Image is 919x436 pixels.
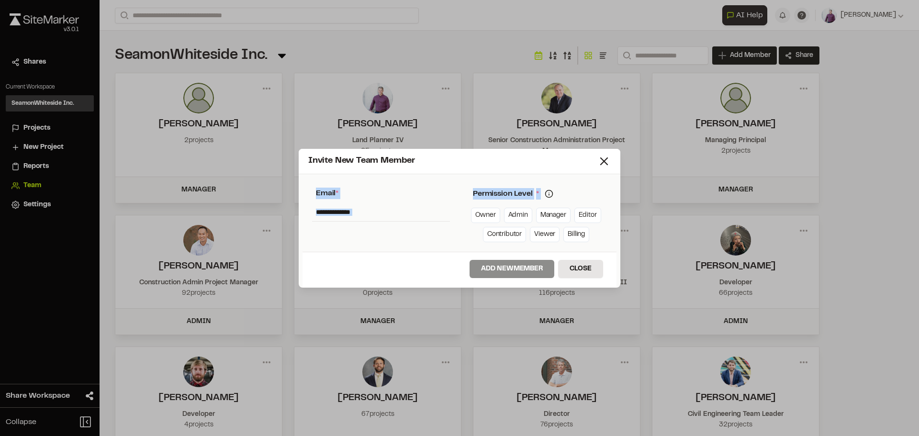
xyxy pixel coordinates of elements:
[563,227,589,242] a: Billing
[312,188,450,199] div: Email
[483,227,526,242] a: Contributor
[530,227,560,242] a: Viewer
[308,155,597,168] div: Invite New Team Member
[558,260,603,278] button: Close
[536,208,571,223] a: Manager
[469,188,607,200] div: Permission Level
[574,208,601,223] a: Editor
[504,208,532,223] a: Admin
[470,260,554,278] button: Add NewMember
[471,208,500,223] a: Owner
